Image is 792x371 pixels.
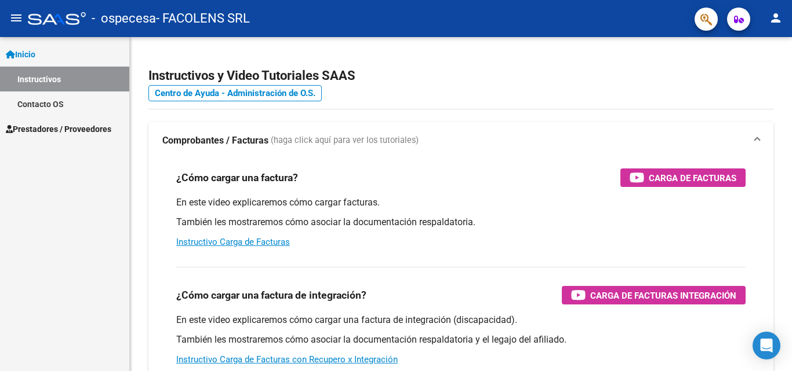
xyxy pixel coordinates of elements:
[620,168,746,187] button: Carga de Facturas
[562,286,746,304] button: Carga de Facturas Integración
[148,85,322,101] a: Centro de Ayuda - Administración de O.S.
[9,11,23,25] mat-icon: menu
[271,134,419,147] span: (haga click aquí para ver los tutoriales)
[176,237,290,247] a: Instructivo Carga de Facturas
[649,171,736,185] span: Carga de Facturas
[769,11,783,25] mat-icon: person
[176,314,746,326] p: En este video explicaremos cómo cargar una factura de integración (discapacidad).
[590,288,736,303] span: Carga de Facturas Integración
[176,354,398,365] a: Instructivo Carga de Facturas con Recupero x Integración
[176,196,746,209] p: En este video explicaremos cómo cargar facturas.
[176,333,746,346] p: También les mostraremos cómo asociar la documentación respaldatoria y el legajo del afiliado.
[753,332,780,359] div: Open Intercom Messenger
[148,122,773,159] mat-expansion-panel-header: Comprobantes / Facturas (haga click aquí para ver los tutoriales)
[156,6,250,31] span: - FACOLENS SRL
[176,287,366,303] h3: ¿Cómo cargar una factura de integración?
[6,48,35,61] span: Inicio
[176,170,298,186] h3: ¿Cómo cargar una factura?
[6,123,111,135] span: Prestadores / Proveedores
[148,65,773,87] h2: Instructivos y Video Tutoriales SAAS
[92,6,156,31] span: - ospecesa
[176,216,746,229] p: También les mostraremos cómo asociar la documentación respaldatoria.
[162,134,268,147] strong: Comprobantes / Facturas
